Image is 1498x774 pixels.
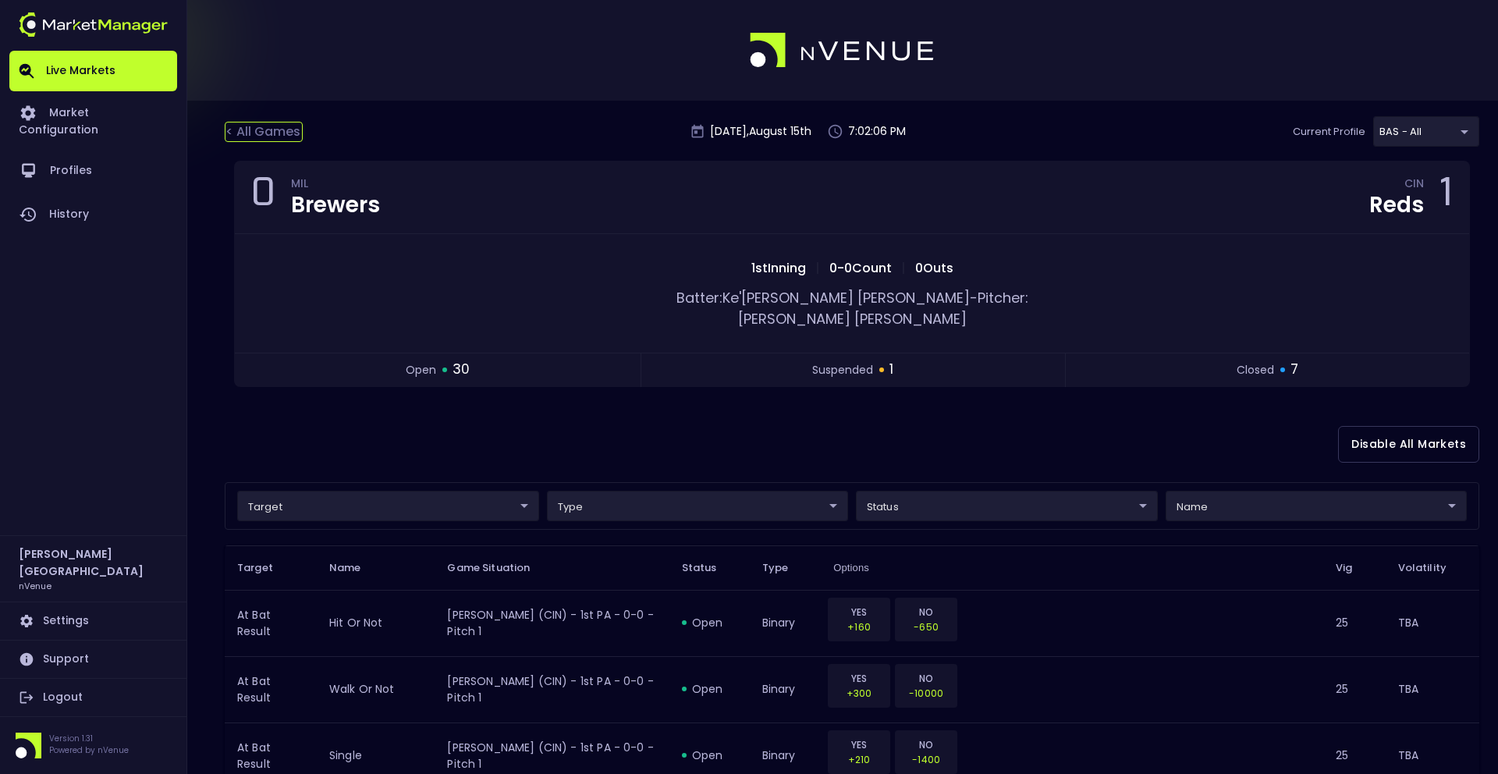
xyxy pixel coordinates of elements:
[19,12,168,37] img: logo
[9,91,177,149] a: Market Configuration
[905,671,947,686] p: NO
[1398,561,1467,575] span: Volatility
[896,259,911,277] span: |
[1338,426,1479,463] button: Disable All Markets
[225,122,303,142] div: < All Games
[1290,360,1298,380] span: 7
[317,590,435,656] td: hit or not
[49,733,129,744] p: Version 1.31
[710,123,811,140] p: [DATE] , August 15 th
[911,259,958,277] span: 0 Outs
[682,561,737,575] span: Status
[905,752,947,767] p: -1400
[435,656,669,723] td: [PERSON_NAME] (CIN) - 1st PA - 0-0 - Pitch 1
[1373,116,1479,147] div: target
[838,620,880,634] p: +160
[447,561,550,575] span: Game Situation
[1323,656,1385,723] td: 25
[291,179,380,192] div: MIL
[9,193,177,236] a: History
[970,288,978,307] span: -
[838,737,880,752] p: YES
[905,620,947,634] p: -650
[682,615,737,630] div: open
[838,752,880,767] p: +210
[905,605,947,620] p: NO
[9,602,177,640] a: Settings
[848,123,906,140] p: 7:02:06 PM
[9,733,177,758] div: Version 1.31Powered by nVenue
[1237,362,1274,378] span: closed
[329,561,382,575] span: Name
[1293,124,1365,140] p: Current Profile
[225,590,317,656] td: At Bat Result
[838,671,880,686] p: YES
[49,744,129,756] p: Powered by nVenue
[1404,179,1424,192] div: CIN
[750,33,935,69] img: logo
[237,561,293,575] span: Target
[9,679,177,716] a: Logout
[676,288,970,307] span: Batter: Ke'[PERSON_NAME] [PERSON_NAME]
[9,149,177,193] a: Profiles
[825,259,896,277] span: 0 - 0 Count
[905,737,947,752] p: NO
[747,259,811,277] span: 1st Inning
[856,491,1158,521] div: target
[19,545,168,580] h2: [PERSON_NAME] [GEOGRAPHIC_DATA]
[762,561,809,575] span: Type
[750,590,822,656] td: binary
[838,605,880,620] p: YES
[317,656,435,723] td: walk or not
[821,545,1323,590] th: Options
[406,362,436,378] span: open
[1369,194,1424,216] div: Reds
[1336,561,1372,575] span: Vig
[9,641,177,678] a: Support
[1323,590,1385,656] td: 25
[547,491,849,521] div: target
[1386,590,1479,656] td: TBA
[838,686,880,701] p: +300
[237,491,539,521] div: target
[453,360,470,380] span: 30
[250,174,275,221] div: 0
[682,681,737,697] div: open
[750,656,822,723] td: binary
[225,656,317,723] td: At Bat Result
[435,590,669,656] td: [PERSON_NAME] (CIN) - 1st PA - 0-0 - Pitch 1
[682,747,737,763] div: open
[811,259,825,277] span: |
[1386,656,1479,723] td: TBA
[291,194,380,216] div: Brewers
[905,686,947,701] p: -10000
[889,360,893,380] span: 1
[9,51,177,91] a: Live Markets
[1439,174,1454,221] div: 1
[19,580,51,591] h3: nVenue
[1166,491,1468,521] div: target
[812,362,873,378] span: suspended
